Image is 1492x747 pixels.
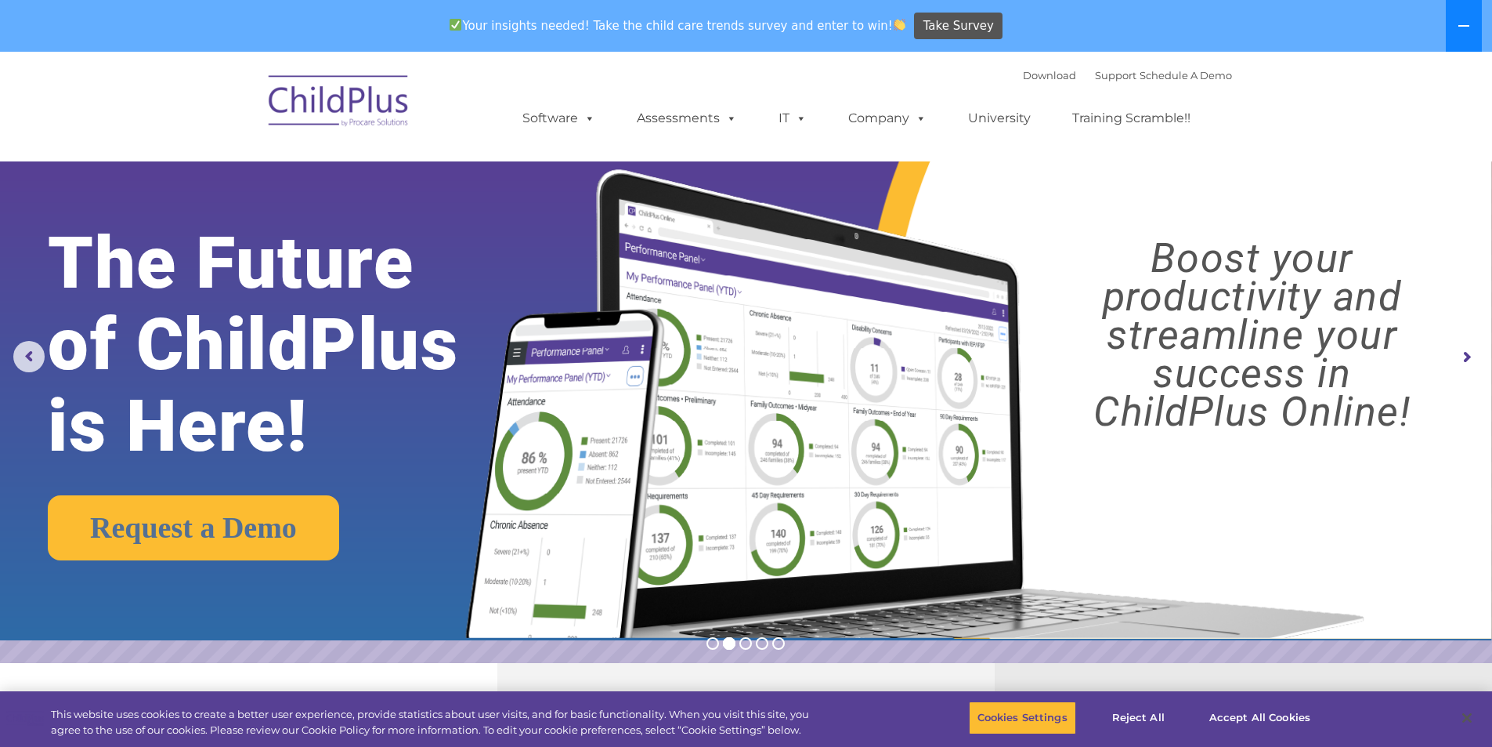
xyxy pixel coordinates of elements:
rs-layer: Boost your productivity and streamline your success in ChildPlus Online! [1031,239,1473,431]
rs-layer: The Future of ChildPlus is Here! [48,223,524,467]
button: Cookies Settings [969,702,1076,734]
a: Request a Demo [48,495,339,560]
span: Take Survey [923,13,994,40]
span: Last name [218,103,266,115]
a: Support [1095,69,1136,82]
div: This website uses cookies to create a better user experience, provide statistics about user visit... [51,707,821,738]
a: Schedule A Demo [1140,69,1232,82]
button: Close [1450,701,1484,735]
a: Download [1023,69,1076,82]
button: Reject All [1089,702,1187,734]
a: Assessments [621,103,753,134]
img: 👏 [894,19,905,31]
a: Take Survey [914,13,1002,40]
a: University [952,103,1046,134]
img: ✅ [450,19,461,31]
font: | [1023,69,1232,82]
a: IT [763,103,822,134]
span: Your insights needed! Take the child care trends survey and enter to win! [443,10,912,41]
a: Training Scramble!! [1057,103,1206,134]
img: ChildPlus by Procare Solutions [261,64,417,143]
a: Software [507,103,611,134]
a: Company [833,103,942,134]
span: Phone number [218,168,284,179]
button: Accept All Cookies [1201,702,1319,734]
